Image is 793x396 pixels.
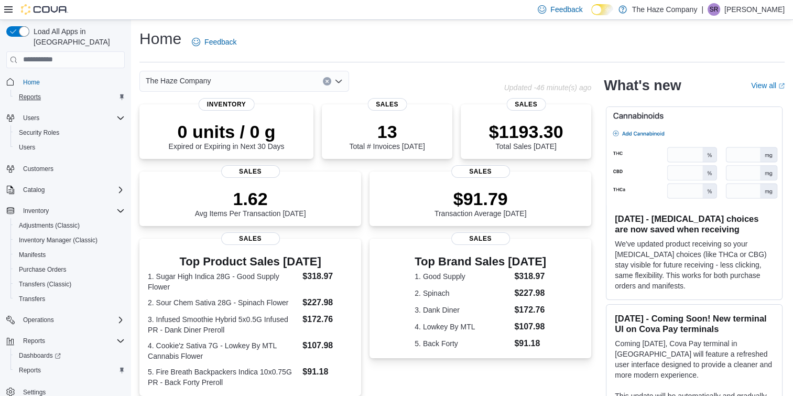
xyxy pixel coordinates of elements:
[10,348,129,363] a: Dashboards
[15,349,65,362] a: Dashboards
[19,76,125,89] span: Home
[148,340,298,361] dt: 4. Cookie'z Sativa 7G - Lowkey By MTL Cannabis Flower
[415,255,546,268] h3: Top Brand Sales [DATE]
[23,114,39,122] span: Users
[19,366,41,374] span: Reports
[15,263,125,276] span: Purchase Orders
[323,77,331,85] button: Clear input
[148,271,298,292] dt: 1. Sugar High Indica 28G - Good Supply Flower
[15,263,71,276] a: Purchase Orders
[434,188,527,218] div: Transaction Average [DATE]
[15,364,45,377] a: Reports
[615,338,774,380] p: Coming [DATE], Cova Pay terminal in [GEOGRAPHIC_DATA] will feature a refreshed user interface des...
[15,278,75,291] a: Transfers (Classic)
[451,232,510,245] span: Sales
[19,335,49,347] button: Reports
[2,334,129,348] button: Reports
[334,77,343,85] button: Open list of options
[19,314,125,326] span: Operations
[632,3,698,16] p: The Haze Company
[710,3,719,16] span: SR
[19,280,71,288] span: Transfers (Classic)
[615,213,774,234] h3: [DATE] - [MEDICAL_DATA] choices are now saved when receiving
[615,313,774,334] h3: [DATE] - Coming Soon! New terminal UI on Cova Pay terminals
[415,288,510,298] dt: 2. Spinach
[19,351,61,360] span: Dashboards
[169,121,285,142] p: 0 units / 0 g
[19,112,44,124] button: Users
[221,232,280,245] span: Sales
[148,314,298,335] dt: 3. Infused Smoothie Hybrid 5x0.5G Infused PR - Dank Diner Preroll
[15,349,125,362] span: Dashboards
[23,337,45,345] span: Reports
[221,165,280,178] span: Sales
[15,219,84,232] a: Adjustments (Classic)
[10,125,129,140] button: Security Roles
[514,287,546,299] dd: $227.98
[15,293,49,305] a: Transfers
[15,364,125,377] span: Reports
[195,188,306,209] p: 1.62
[415,338,510,349] dt: 5. Back Forty
[489,121,563,151] div: Total Sales [DATE]
[19,76,44,89] a: Home
[19,184,125,196] span: Catalog
[708,3,720,16] div: Shay Richards
[19,129,59,137] span: Security Roles
[188,31,241,52] a: Feedback
[514,337,546,350] dd: $91.18
[21,4,68,15] img: Cova
[23,78,40,87] span: Home
[701,3,703,16] p: |
[19,295,45,303] span: Transfers
[15,293,125,305] span: Transfers
[15,91,125,103] span: Reports
[302,270,353,283] dd: $318.97
[15,234,102,247] a: Inventory Manager (Classic)
[19,143,35,152] span: Users
[199,98,255,111] span: Inventory
[349,121,425,151] div: Total # Invoices [DATE]
[23,316,54,324] span: Operations
[514,320,546,333] dd: $107.98
[15,234,125,247] span: Inventory Manager (Classic)
[514,304,546,316] dd: $172.76
[15,126,63,139] a: Security Roles
[514,270,546,283] dd: $318.97
[591,4,613,15] input: Dark Mode
[604,77,681,94] h2: What's new
[148,367,298,388] dt: 5. Fire Breath Backpackers Indica 10x0.75G PR - Back Forty Preroll
[2,183,129,197] button: Catalog
[591,15,592,16] span: Dark Mode
[506,98,546,111] span: Sales
[19,205,125,217] span: Inventory
[19,163,58,175] a: Customers
[169,121,285,151] div: Expired or Expiring in Next 30 Days
[2,74,129,90] button: Home
[451,165,510,178] span: Sales
[10,233,129,248] button: Inventory Manager (Classic)
[10,218,129,233] button: Adjustments (Classic)
[302,366,353,378] dd: $91.18
[19,205,53,217] button: Inventory
[146,74,211,87] span: The Haze Company
[19,184,49,196] button: Catalog
[349,121,425,142] p: 13
[19,112,125,124] span: Users
[15,249,50,261] a: Manifests
[15,278,125,291] span: Transfers (Classic)
[415,305,510,315] dt: 3. Dank Diner
[778,83,785,89] svg: External link
[302,339,353,352] dd: $107.98
[15,141,39,154] a: Users
[10,140,129,155] button: Users
[195,188,306,218] div: Avg Items Per Transaction [DATE]
[434,188,527,209] p: $91.79
[504,83,592,92] p: Updated -46 minute(s) ago
[15,219,125,232] span: Adjustments (Classic)
[139,28,181,49] h1: Home
[751,81,785,90] a: View allExternal link
[19,221,80,230] span: Adjustments (Classic)
[10,292,129,306] button: Transfers
[10,90,129,104] button: Reports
